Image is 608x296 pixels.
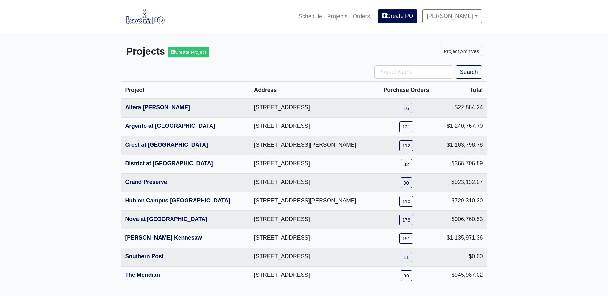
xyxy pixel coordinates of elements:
[437,229,487,248] td: $1,135,971.36
[126,9,165,24] img: boomPO
[121,82,250,99] th: Project
[250,192,376,210] td: [STREET_ADDRESS][PERSON_NAME]
[125,123,215,129] a: Argento at [GEOGRAPHIC_DATA]
[125,160,213,167] a: District at [GEOGRAPHIC_DATA]
[437,118,487,136] td: $1,240,767.70
[441,46,482,56] a: Project Archives
[374,65,453,79] input: Project Name
[422,9,482,23] a: [PERSON_NAME]
[437,136,487,155] td: $1,163,798.78
[250,229,376,248] td: [STREET_ADDRESS]
[125,197,230,204] a: Hub on Campus [GEOGRAPHIC_DATA]
[456,65,482,79] button: Search
[437,192,487,210] td: $729,310.30
[125,104,190,111] a: Altera [PERSON_NAME]
[250,99,376,118] td: [STREET_ADDRESS]
[250,136,376,155] td: [STREET_ADDRESS][PERSON_NAME]
[125,179,167,185] a: Grand Preserve
[399,140,413,151] a: 112
[325,9,350,23] a: Projects
[250,210,376,229] td: [STREET_ADDRESS]
[401,270,412,281] a: 99
[437,210,487,229] td: $906,760.53
[401,159,412,169] a: 32
[125,216,207,222] a: Nova at [GEOGRAPHIC_DATA]
[125,142,208,148] a: Crest at [GEOGRAPHIC_DATA]
[125,253,164,259] a: Southern Post
[250,155,376,173] td: [STREET_ADDRESS]
[125,234,202,241] a: [PERSON_NAME] Kennesaw
[399,196,413,207] a: 110
[401,103,412,113] a: 16
[250,248,376,267] td: [STREET_ADDRESS]
[437,267,487,285] td: $945,987.02
[350,9,372,23] a: Orders
[126,46,299,58] h3: Projects
[401,252,412,262] a: 11
[399,121,413,132] a: 131
[437,173,487,192] td: $923,132.07
[250,82,376,99] th: Address
[399,215,413,225] a: 178
[437,248,487,267] td: $0.00
[437,99,487,118] td: $22,884.24
[401,177,412,188] a: 90
[168,47,209,57] a: Create Project
[376,82,437,99] th: Purchase Orders
[250,173,376,192] td: [STREET_ADDRESS]
[378,9,417,23] a: Create PO
[296,9,324,23] a: Schedule
[437,155,487,173] td: $368,706.89
[250,267,376,285] td: [STREET_ADDRESS]
[399,233,413,244] a: 151
[125,272,160,278] a: The Meridian
[250,118,376,136] td: [STREET_ADDRESS]
[437,82,487,99] th: Total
